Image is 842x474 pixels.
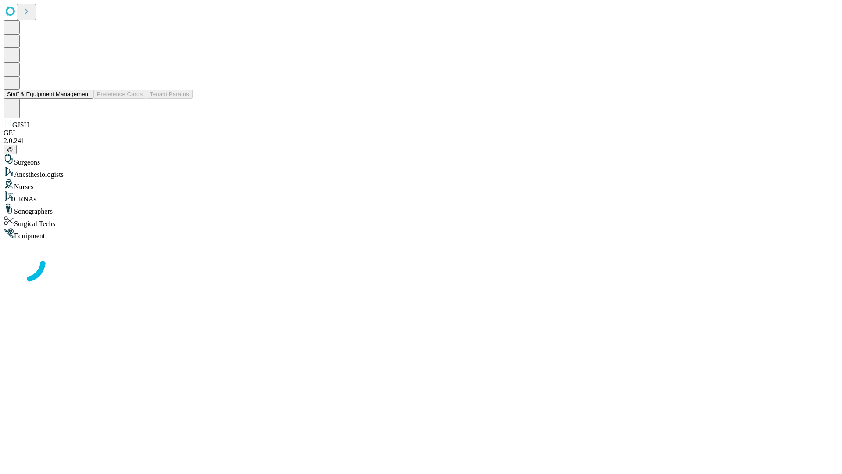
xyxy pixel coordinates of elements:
[4,228,838,240] div: Equipment
[4,166,838,179] div: Anesthesiologists
[4,129,838,137] div: GEI
[12,121,29,129] span: GJSH
[4,137,838,145] div: 2.0.241
[4,179,838,191] div: Nurses
[4,90,93,99] button: Staff & Equipment Management
[4,215,838,228] div: Surgical Techs
[4,191,838,203] div: CRNAs
[4,145,17,154] button: @
[7,146,13,153] span: @
[4,154,838,166] div: Surgeons
[4,203,838,215] div: Sonographers
[146,90,193,99] button: Tenant Params
[93,90,146,99] button: Preference Cards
